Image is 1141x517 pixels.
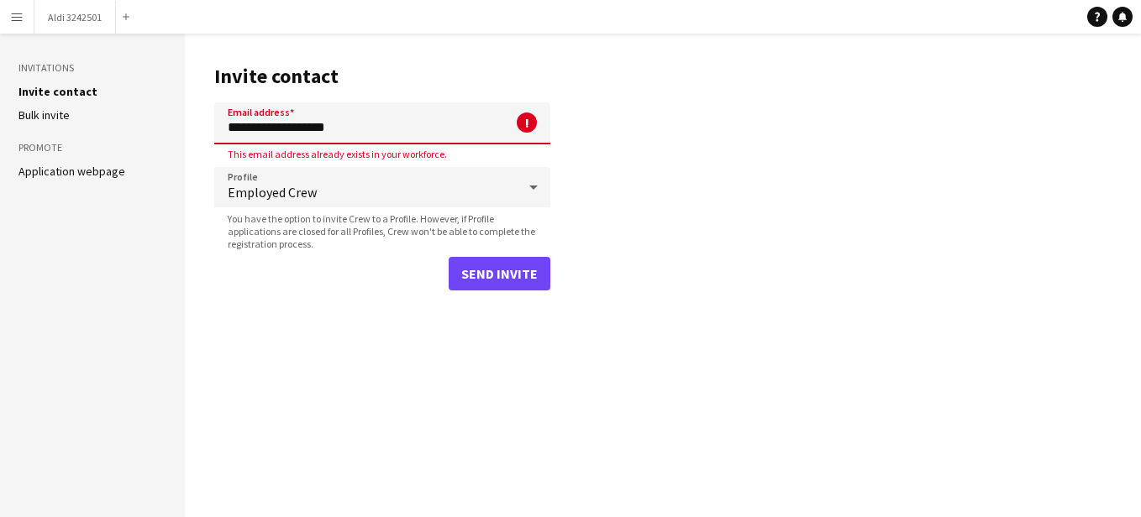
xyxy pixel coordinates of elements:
[18,140,166,155] h3: Promote
[214,148,460,160] span: This email address already exists in your workforce.
[449,257,550,290] button: Send invite
[18,164,125,179] a: Application webpage
[18,107,70,123] a: Bulk invite
[34,1,116,34] button: Aldi 3242501
[18,60,166,76] h3: Invitations
[214,212,550,250] span: You have the option to invite Crew to a Profile. However, if Profile applications are closed for ...
[214,64,550,89] h1: Invite contact
[18,84,97,99] a: Invite contact
[228,184,517,201] span: Employed Crew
